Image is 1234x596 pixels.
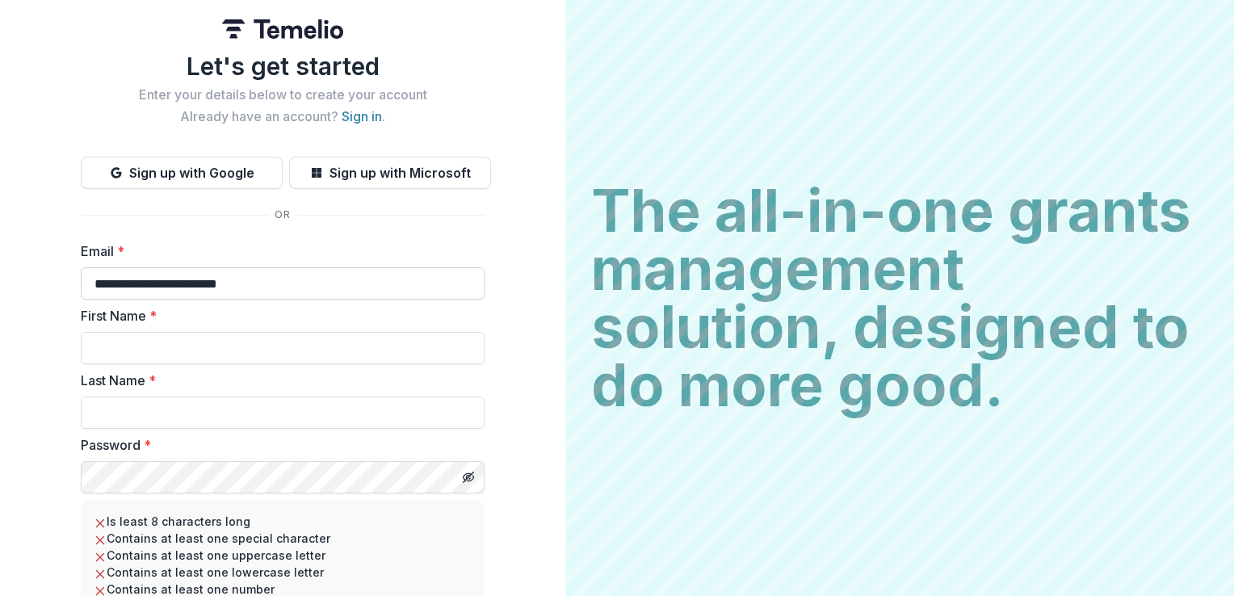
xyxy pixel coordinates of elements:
label: First Name [81,306,475,325]
li: Contains at least one lowercase letter [94,564,472,581]
h1: Let's get started [81,52,485,81]
label: Password [81,435,475,455]
h2: Already have an account? . [81,109,485,124]
img: Temelio [222,19,343,39]
label: Email [81,241,475,261]
button: Sign up with Google [81,157,283,189]
li: Contains at least one uppercase letter [94,547,472,564]
button: Toggle password visibility [455,464,481,490]
button: Sign up with Microsoft [289,157,491,189]
h2: Enter your details below to create your account [81,87,485,103]
label: Last Name [81,371,475,390]
li: Contains at least one special character [94,530,472,547]
li: Is least 8 characters long [94,513,472,530]
a: Sign in [342,108,382,124]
